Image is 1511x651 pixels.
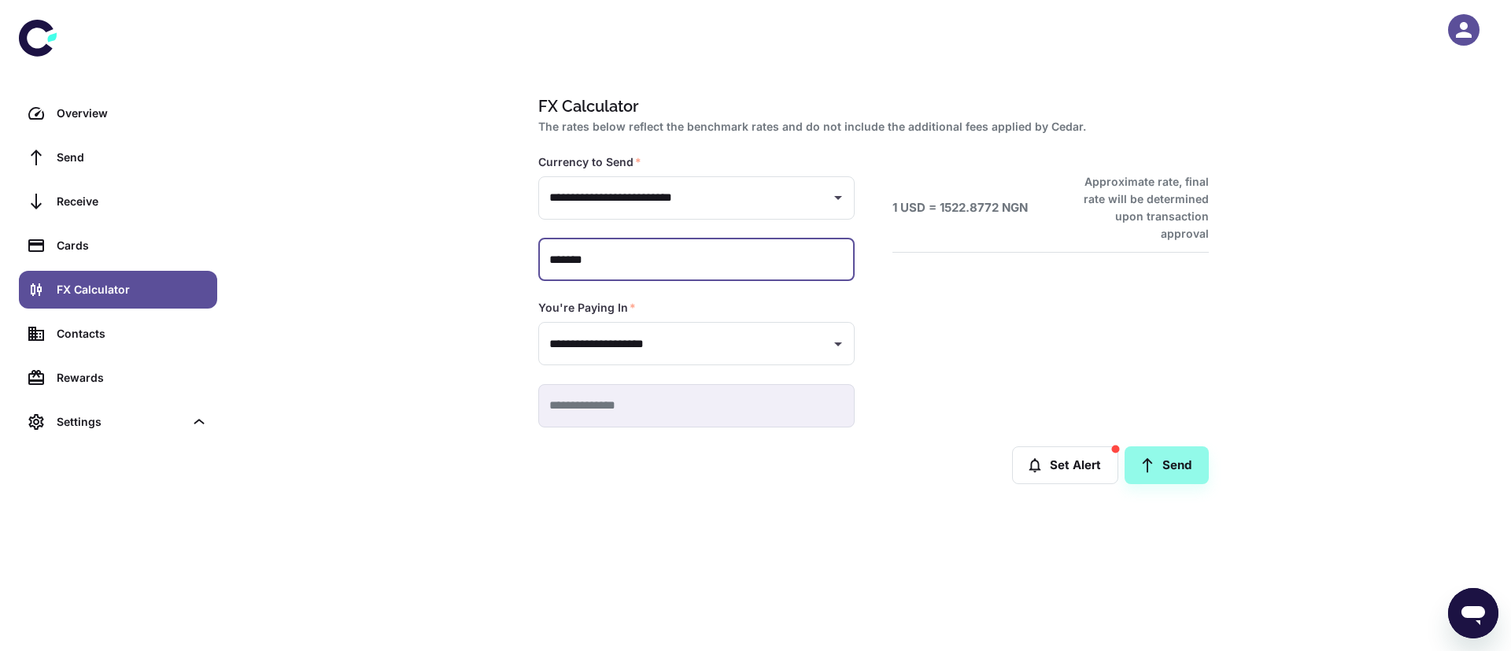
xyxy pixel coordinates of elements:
a: Cards [19,227,217,264]
label: Currency to Send [538,154,641,170]
a: Receive [19,183,217,220]
div: Rewards [57,369,208,387]
div: FX Calculator [57,281,208,298]
a: Send [19,139,217,176]
div: Settings [57,413,184,431]
a: FX Calculator [19,271,217,309]
button: Open [827,333,849,355]
h6: 1 USD = 1522.8772 NGN [892,199,1028,217]
div: Cards [57,237,208,254]
iframe: Button to launch messaging window [1448,588,1498,638]
div: Contacts [57,325,208,342]
a: Rewards [19,359,217,397]
label: You're Paying In [538,300,636,316]
div: Settings [19,403,217,441]
button: Set Alert [1012,446,1118,484]
a: Contacts [19,315,217,353]
h6: Approximate rate, final rate will be determined upon transaction approval [1066,173,1209,242]
a: Overview [19,94,217,132]
div: Send [57,149,208,166]
a: Send [1125,446,1209,484]
button: Open [827,187,849,209]
h1: FX Calculator [538,94,1203,118]
div: Receive [57,193,208,210]
div: Overview [57,105,208,122]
